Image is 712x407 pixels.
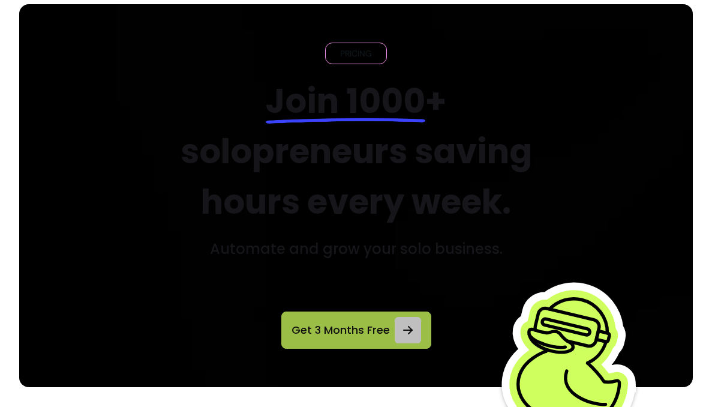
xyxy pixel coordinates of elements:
span: Get 3 Months Free [292,322,390,339]
span: Join 1000 [266,77,425,125]
span: PRICING [335,47,377,59]
h3: Automate and grow your solo business. [210,240,503,259]
a: Get 3 Months Free [281,312,431,349]
h2: + solopreneurs saving hours every week. [153,76,559,228]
